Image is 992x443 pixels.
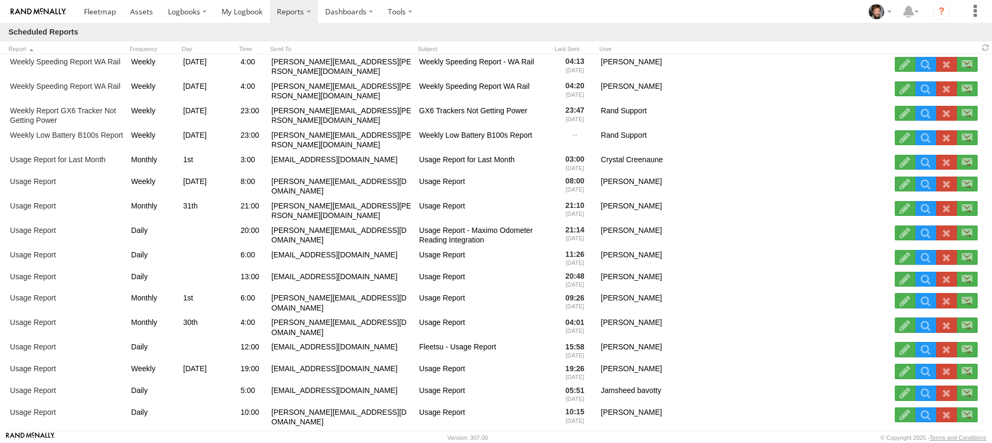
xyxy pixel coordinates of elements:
a: Visit our Website [6,432,55,443]
div: 20:48 [DATE] [555,270,595,290]
div: [PERSON_NAME][EMAIL_ADDRESS][DOMAIN_NAME] [270,406,413,428]
label: Edit Scheduled Report [895,364,915,379]
label: Delete Scheduled Report [936,225,957,240]
label: Send Now [957,130,978,145]
div: [DATE] [182,362,235,382]
div: [PERSON_NAME][EMAIL_ADDRESS][DOMAIN_NAME] [270,224,413,246]
div: 19:00 [239,362,266,382]
a: Usage Report [9,175,125,197]
div: Usage Report [418,362,550,382]
label: Send Now [957,201,978,216]
div: [DATE] [182,55,235,78]
div: Monthly [130,153,177,173]
a: View Scheduled Report [915,57,936,72]
div: 23:00 [239,104,266,127]
div: 23:00 [239,129,266,151]
a: Weekly Low Battery B100s Report [9,129,125,151]
div: 11:26 [DATE] [555,248,595,268]
div: [PERSON_NAME] [599,270,889,290]
label: Delete Scheduled Report [936,342,957,357]
div: 3:00 [239,153,266,173]
a: Usage Report [9,224,125,246]
div: [DATE] [182,104,235,127]
a: Terms and Conditions [930,434,986,441]
label: Edit Scheduled Report [895,407,915,422]
label: Send Now [957,272,978,287]
label: Edit Scheduled Report [895,177,915,191]
div: 4:00 [239,55,266,78]
div: [PERSON_NAME] [599,199,889,222]
div: 31th [182,199,235,222]
div: Daily [130,224,177,246]
a: View Scheduled Report [915,407,936,422]
div: [PERSON_NAME] [599,224,889,246]
label: Delete Scheduled Report [936,317,957,332]
div: Monthly [130,316,177,339]
div: [PERSON_NAME] [599,341,889,361]
div: Usage Report [418,292,550,314]
a: Weekly Speeding Report WA Rail [9,80,125,102]
a: View Scheduled Report [915,342,936,357]
div: Usage Report [418,270,550,290]
div: 10:00 [239,406,266,428]
div: Daily [130,384,177,404]
div: Weekly Low Battery B100s Report [418,129,550,151]
div: © Copyright 2025 - [880,434,986,441]
div: [PERSON_NAME] [599,406,889,428]
div: Fleetsu - Usage Report [418,341,550,361]
div: 21:14 [DATE] [555,224,595,246]
div: Usage Report [418,175,550,197]
label: Delete Scheduled Report [936,364,957,379]
label: Send Now [957,293,978,308]
div: Daily [130,341,177,361]
div: [PERSON_NAME][EMAIL_ADDRESS][DOMAIN_NAME] [270,316,413,339]
a: Usage Report [9,270,125,290]
a: Weekly Speeding Report WA Rail [9,55,125,78]
label: Edit Scheduled Report [895,225,915,240]
div: [PERSON_NAME] [599,292,889,314]
a: View Scheduled Report [915,293,936,308]
a: Usage Report [9,406,125,428]
label: Send Now [957,364,978,379]
label: Send Now [957,317,978,332]
a: View Scheduled Report [915,81,936,96]
div: 10:15 [DATE] [555,406,595,428]
div: [PERSON_NAME][EMAIL_ADDRESS][PERSON_NAME][DOMAIN_NAME] [270,199,413,222]
span: Report [9,45,125,53]
label: Delete Scheduled Report [936,57,957,72]
div: 21:00 [239,199,266,222]
label: Edit Scheduled Report [895,201,915,216]
label: Send Now [957,250,978,265]
div: 4:00 [239,80,266,102]
label: Edit Scheduled Report [895,317,915,332]
div: [PERSON_NAME] [599,316,889,339]
span: Day [182,45,235,53]
label: Edit Scheduled Report [895,272,915,287]
label: Delete Scheduled Report [936,155,957,170]
div: 5:00 [239,384,266,404]
a: Usage Report [9,199,125,222]
label: Delete Scheduled Report [936,293,957,308]
div: [PERSON_NAME] [599,248,889,268]
div: Weekly [130,80,177,102]
a: Usage Report [9,248,125,268]
span: Frequency [130,45,177,53]
div: 15:58 [DATE] [555,341,595,361]
a: Usage Report [9,341,125,361]
div: 1st [182,153,235,173]
div: Version: 307.00 [447,434,488,441]
label: Edit Scheduled Report [895,155,915,170]
a: Usage Report [9,316,125,339]
label: Send Now [957,342,978,357]
div: 03:00 [DATE] [555,153,595,173]
div: 13:00 [239,270,266,290]
img: rand-logo.svg [11,8,66,15]
label: Send Now [957,106,978,121]
a: View Scheduled Report [915,177,936,191]
a: Usage Report for Last Month [9,153,125,173]
div: Usage Report for Last Month [418,153,550,173]
div: Usage Report [418,199,550,222]
a: Weekly Report GX6 Tracker Not Getting Power [9,104,125,127]
h1: Scheduled Reports [9,27,78,37]
div: Monthly [130,292,177,314]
